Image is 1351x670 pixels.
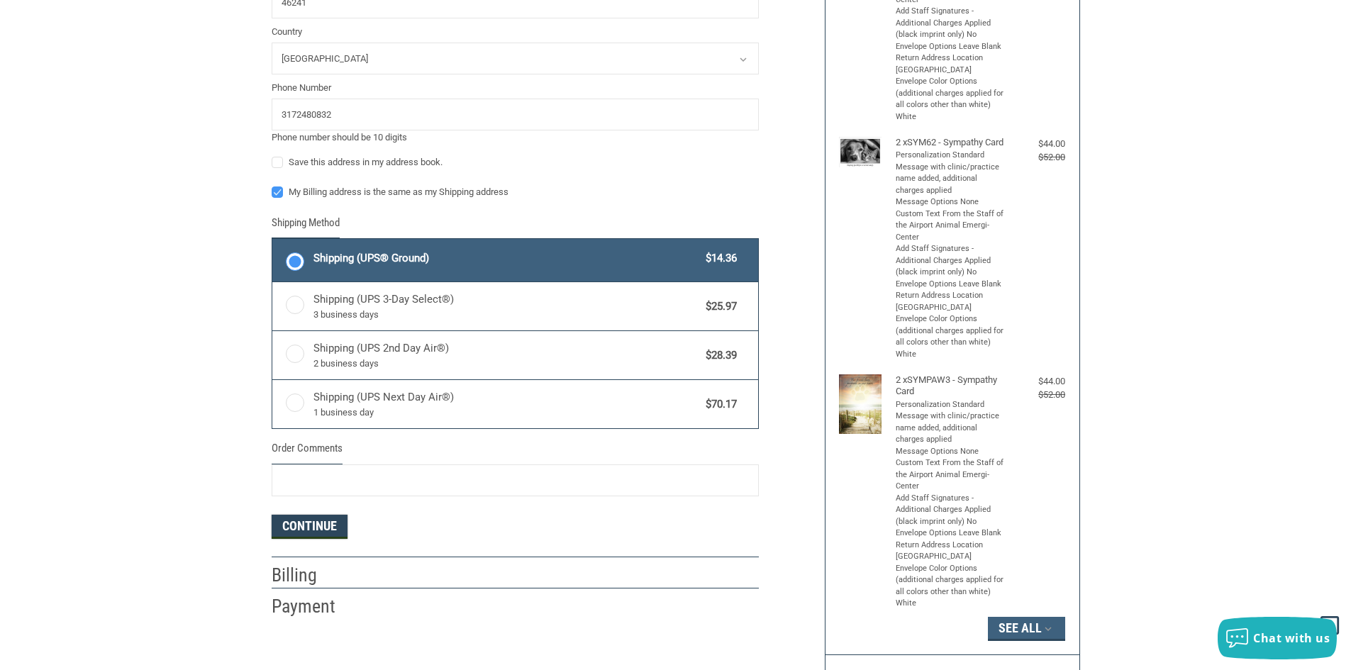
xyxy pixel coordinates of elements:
span: Shipping (UPS 2nd Day Air®) [313,340,699,370]
span: $28.39 [699,347,738,364]
li: Return Address Location [GEOGRAPHIC_DATA] [896,290,1006,313]
li: Message Options None [896,446,1006,458]
li: Custom Text From the Staff of the Airport Animal Emergi-Center [896,208,1006,244]
span: Shipping (UPS Next Day Air®) [313,389,699,419]
div: $44.00 [1008,374,1065,389]
label: My Billing address is the same as my Shipping address [272,186,759,198]
li: Return Address Location [GEOGRAPHIC_DATA] [896,540,1006,563]
li: Envelope Color Options (additional charges applied for all colors other than white) White [896,313,1006,360]
span: 2 business days [313,357,699,371]
li: Envelope Options Leave Blank [896,527,1006,540]
span: Chat with us [1253,630,1330,646]
div: $52.00 [1008,150,1065,164]
h2: Billing [272,564,355,587]
label: Phone Number [272,81,759,95]
span: 1 business day [313,406,699,420]
span: Shipping (UPS 3-Day Select®) [313,291,699,321]
label: Save this address in my address book. [272,157,759,168]
label: Country [272,25,759,39]
li: Personalization Standard Message with clinic/practice name added, additional charges applied [896,150,1006,196]
h2: Payment [272,595,355,618]
span: $70.17 [699,396,738,413]
div: $52.00 [1008,388,1065,402]
li: Add Staff Signatures - Additional Charges Applied (black imprint only) No [896,493,1006,528]
div: $44.00 [1008,137,1065,151]
li: Envelope Options Leave Blank [896,41,1006,53]
h4: 2 x SYM62 - Sympathy Card [896,137,1006,148]
li: Custom Text From the Staff of the Airport Animal Emergi-Center [896,457,1006,493]
legend: Shipping Method [272,215,340,238]
li: Message Options None [896,196,1006,208]
li: Add Staff Signatures - Additional Charges Applied (black imprint only) No [896,6,1006,41]
span: $25.97 [699,298,738,315]
div: Phone number should be 10 digits [272,130,759,145]
li: Add Staff Signatures - Additional Charges Applied (black imprint only) No [896,243,1006,279]
button: Chat with us [1218,617,1337,659]
li: Envelope Color Options (additional charges applied for all colors other than white) White [896,76,1006,123]
li: Envelope Color Options (additional charges applied for all colors other than white) White [896,563,1006,610]
button: Continue [272,515,348,539]
span: Shipping (UPS® Ground) [313,250,699,267]
span: $14.36 [699,250,738,267]
li: Envelope Options Leave Blank [896,279,1006,291]
legend: Order Comments [272,440,343,464]
li: Return Address Location [GEOGRAPHIC_DATA] [896,52,1006,76]
li: Personalization Standard Message with clinic/practice name added, additional charges applied [896,399,1006,446]
h4: 2 x SYMPAW3 - Sympathy Card [896,374,1006,398]
button: See All [988,617,1065,641]
span: 3 business days [313,308,699,322]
